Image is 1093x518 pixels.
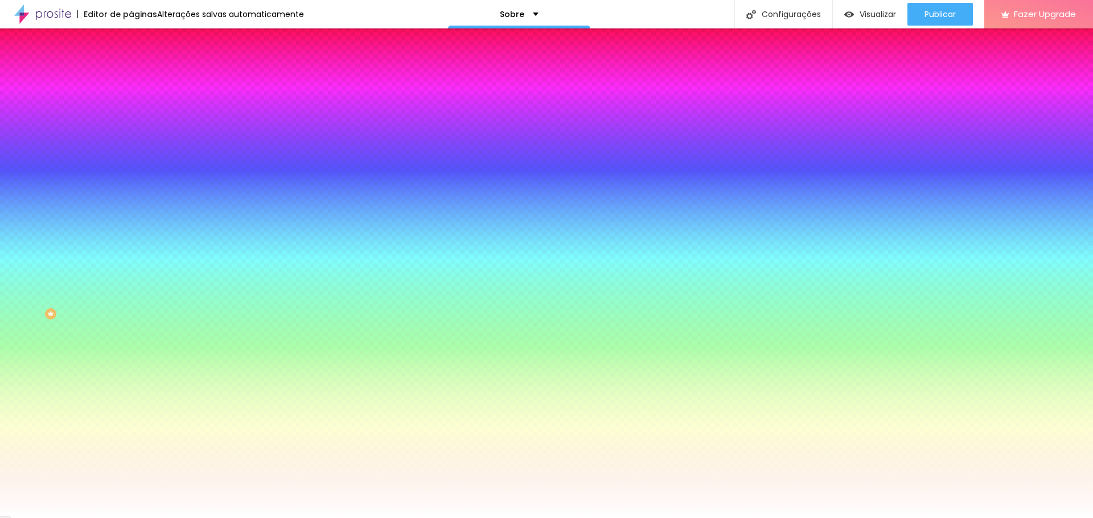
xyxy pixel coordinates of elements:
[860,10,896,19] span: Visualizar
[77,10,157,18] div: Editor de páginas
[833,3,907,26] button: Visualizar
[907,3,973,26] button: Publicar
[157,10,304,18] div: Alterações salvas automaticamente
[1014,9,1076,19] span: Fazer Upgrade
[924,10,956,19] span: Publicar
[844,10,854,19] img: view-1.svg
[746,10,756,19] img: Icone
[500,10,524,18] p: Sobre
